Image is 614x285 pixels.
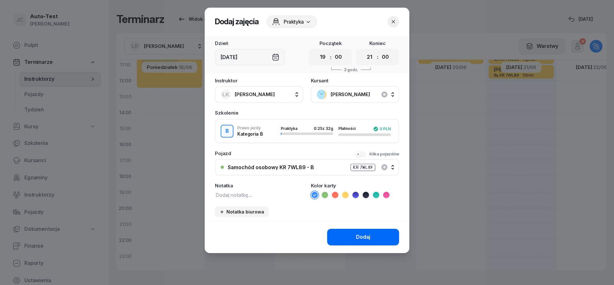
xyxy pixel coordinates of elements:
[235,91,275,97] span: [PERSON_NAME]
[330,53,331,61] div: :
[215,159,399,176] button: Samochód osobowy KR 7WL89 - BKR 7WL89
[327,229,399,245] button: Dodaj
[373,126,391,131] div: 0 PLN
[314,126,333,131] div: 0:25 z 32g
[350,164,375,171] div: KR 7WL89
[356,233,370,241] div: Dodaj
[338,126,359,131] div: Płatności
[215,17,259,27] h2: Dodaj zajęcia
[369,151,399,157] div: Kilka pojazdów
[222,92,229,97] span: LK
[215,86,303,103] button: LK[PERSON_NAME]
[331,90,393,99] span: [PERSON_NAME]
[281,126,297,131] span: Praktyka
[215,206,269,217] button: Notatka biurowa
[219,209,264,214] div: Notatka biurowa
[228,165,314,170] div: Samochód osobowy KR 7WL89 - B
[377,53,378,61] div: :
[216,120,398,143] button: BPrawo jazdyKategoria BPraktyka0:25z 32gPłatności0 PLN
[284,18,304,26] span: Praktyka
[355,151,399,157] button: Kilka pojazdów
